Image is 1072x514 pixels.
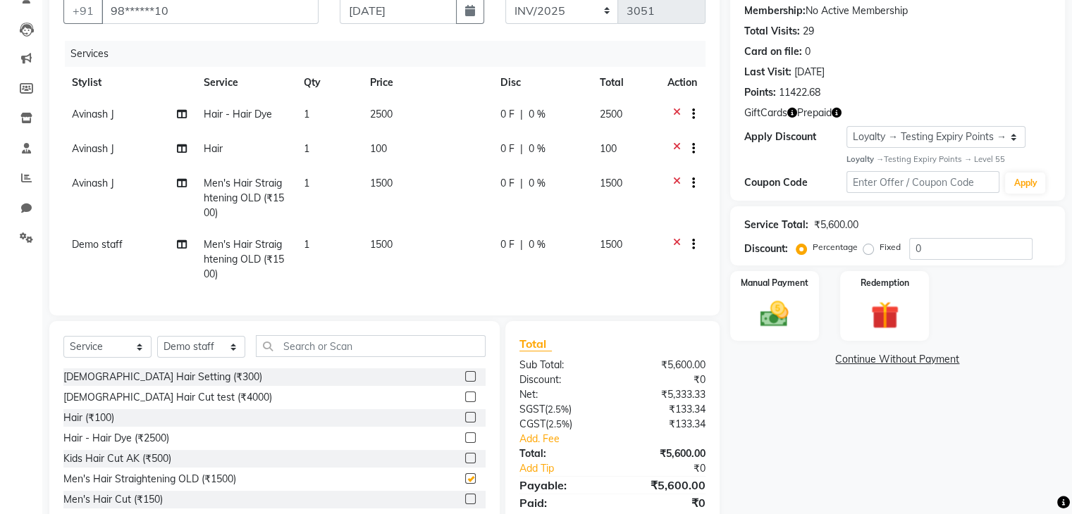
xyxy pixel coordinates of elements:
div: Men's Hair Straightening OLD (₹1500) [63,472,236,487]
span: 1 [304,108,309,120]
div: Service Total: [744,218,808,232]
span: GiftCards [744,106,787,120]
th: Action [659,67,706,99]
div: Hair - Hair Dye (₹2500) [63,431,169,446]
div: Services [65,41,716,67]
span: 0 % [529,237,546,252]
a: Add. Fee [509,432,716,446]
div: Net: [509,387,612,402]
a: Add Tip [509,461,629,476]
div: Testing Expiry Points → Level 55 [846,153,1051,165]
div: Last Visit: [744,65,791,80]
span: 100 [370,142,387,155]
span: CGST [519,418,546,430]
div: Payable: [509,477,612,494]
div: Points: [744,85,776,100]
div: Sub Total: [509,358,612,372]
span: | [520,237,523,252]
span: 0 F [500,107,515,122]
div: No Active Membership [744,4,1051,18]
button: Apply [1005,173,1045,194]
div: ₹5,600.00 [612,477,716,494]
input: Search or Scan [256,335,486,357]
span: 100 [600,142,617,155]
span: 1 [304,177,309,189]
span: 1500 [600,177,622,189]
div: ( ) [509,402,612,417]
div: ₹133.34 [612,402,716,417]
label: Percentage [813,241,858,253]
div: [DATE] [794,65,825,80]
span: 2500 [600,108,622,120]
span: 0 % [529,107,546,122]
span: 0 % [529,142,546,156]
div: [DEMOGRAPHIC_DATA] Hair Cut test (₹4000) [63,390,272,405]
strong: Loyalty → [846,154,884,164]
th: Price [362,67,492,99]
div: [DEMOGRAPHIC_DATA] Hair Setting (₹300) [63,370,262,384]
span: Avinash J [72,177,114,189]
span: 0 F [500,142,515,156]
div: ₹0 [612,372,716,387]
span: 0 % [529,176,546,191]
span: Prepaid [797,106,832,120]
div: Paid: [509,494,612,511]
div: ₹133.34 [612,417,716,432]
span: SGST [519,403,545,415]
th: Service [195,67,295,99]
span: Avinash J [72,142,114,155]
div: Apply Discount [744,130,846,144]
span: Hair - Hair Dye [204,108,272,120]
div: ₹0 [629,461,715,476]
span: | [520,107,523,122]
div: ₹5,333.33 [612,387,716,402]
a: Continue Without Payment [733,352,1062,367]
th: Disc [492,67,591,99]
div: ₹0 [612,494,716,511]
label: Manual Payment [741,277,808,289]
span: Avinash J [72,108,114,120]
div: Hair (₹100) [63,410,114,425]
span: 1500 [600,238,622,251]
span: Hair [204,142,223,155]
th: Qty [295,67,362,99]
span: Men's Hair Straightening OLD (₹1500) [204,238,284,280]
div: ₹5,600.00 [612,446,716,461]
span: 1500 [370,177,393,189]
div: Total Visits: [744,24,800,39]
span: Total [519,337,552,351]
div: ( ) [509,417,612,432]
div: 29 [803,24,814,39]
span: Demo staff [72,238,123,251]
span: 1 [304,142,309,155]
span: 2500 [370,108,393,120]
span: 1 [304,238,309,251]
input: Enter Offer / Coupon Code [846,171,1000,193]
div: Men's Hair Cut (₹150) [63,492,163,507]
div: ₹5,600.00 [612,358,716,372]
span: | [520,176,523,191]
span: Men's Hair Straightening OLD (₹1500) [204,177,284,219]
span: 2.5% [548,418,569,430]
div: Membership: [744,4,806,18]
span: | [520,142,523,156]
div: 11422.68 [779,85,820,100]
div: Kids Hair Cut AK (₹500) [63,451,171,466]
span: 1500 [370,238,393,251]
label: Redemption [861,277,909,289]
img: _cash.svg [751,298,797,330]
div: Discount: [744,242,788,256]
div: Coupon Code [744,175,846,190]
img: _gift.svg [862,298,908,333]
span: 0 F [500,237,515,252]
th: Total [591,67,659,99]
span: 2.5% [548,403,569,415]
div: Card on file: [744,44,802,59]
div: Total: [509,446,612,461]
div: Discount: [509,372,612,387]
span: 0 F [500,176,515,191]
th: Stylist [63,67,195,99]
label: Fixed [880,241,901,253]
div: 0 [805,44,811,59]
div: ₹5,600.00 [814,218,858,232]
